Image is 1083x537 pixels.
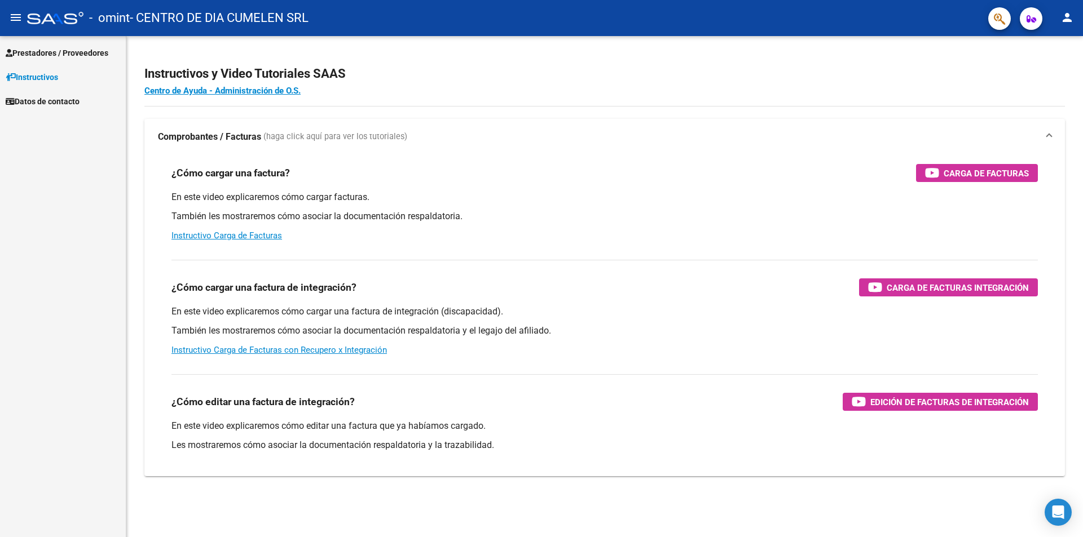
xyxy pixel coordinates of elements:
span: (haga click aquí para ver los tutoriales) [263,131,407,143]
a: Centro de Ayuda - Administración de O.S. [144,86,301,96]
a: Instructivo Carga de Facturas [171,230,282,241]
mat-icon: person [1060,11,1074,24]
span: Instructivos [6,71,58,83]
p: En este video explicaremos cómo cargar facturas. [171,191,1038,203]
div: Comprobantes / Facturas (haga click aquí para ver los tutoriales) [144,155,1065,476]
h3: ¿Cómo cargar una factura? [171,165,290,181]
button: Edición de Facturas de integración [843,393,1038,411]
div: Open Intercom Messenger [1045,499,1072,526]
h2: Instructivos y Video Tutoriales SAAS [144,63,1065,85]
mat-expansion-panel-header: Comprobantes / Facturas (haga click aquí para ver los tutoriales) [144,119,1065,155]
p: Les mostraremos cómo asociar la documentación respaldatoria y la trazabilidad. [171,439,1038,451]
button: Carga de Facturas [916,164,1038,182]
a: Instructivo Carga de Facturas con Recupero x Integración [171,345,387,355]
p: En este video explicaremos cómo editar una factura que ya habíamos cargado. [171,420,1038,432]
span: - omint [89,6,130,30]
span: Carga de Facturas Integración [887,281,1029,295]
span: Carga de Facturas [944,166,1029,180]
p: En este video explicaremos cómo cargar una factura de integración (discapacidad). [171,305,1038,318]
mat-icon: menu [9,11,23,24]
button: Carga de Facturas Integración [859,278,1038,296]
span: Datos de contacto [6,95,80,108]
strong: Comprobantes / Facturas [158,131,261,143]
p: También les mostraremos cómo asociar la documentación respaldatoria y el legajo del afiliado. [171,325,1038,337]
p: También les mostraremos cómo asociar la documentación respaldatoria. [171,210,1038,223]
span: Edición de Facturas de integración [870,395,1029,409]
span: - CENTRO DE DIA CUMELEN SRL [130,6,309,30]
span: Prestadores / Proveedores [6,47,108,59]
h3: ¿Cómo editar una factura de integración? [171,394,355,410]
h3: ¿Cómo cargar una factura de integración? [171,279,356,295]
